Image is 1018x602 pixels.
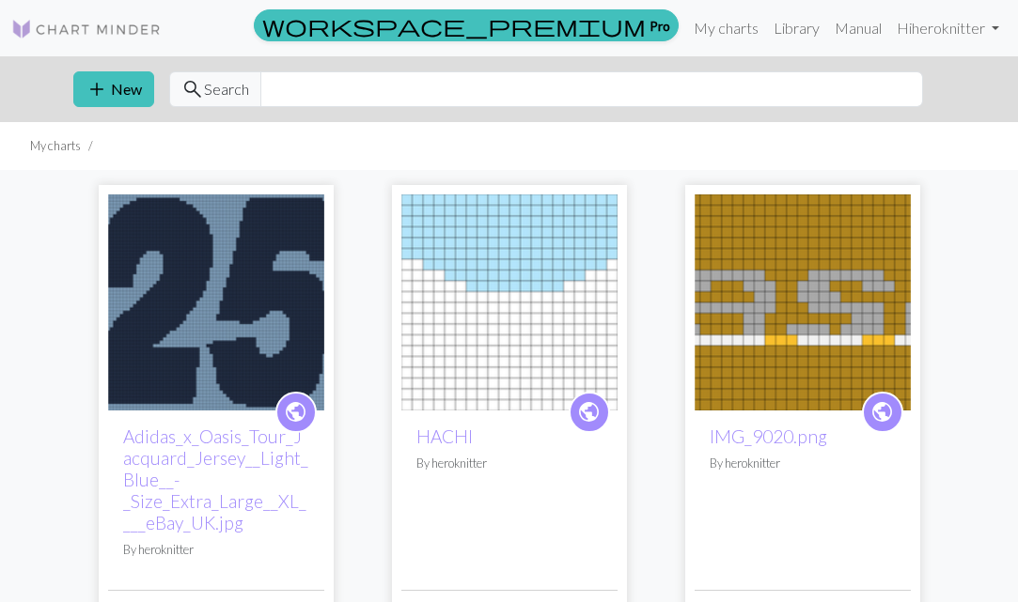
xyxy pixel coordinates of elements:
a: HACHI [401,291,618,309]
a: public [569,392,610,433]
p: By heroknitter [416,455,603,472]
a: Manual [827,9,889,47]
span: workspace_premium [262,12,646,39]
a: HACHI [416,425,473,447]
a: IMG_9020.png [695,291,911,309]
i: public [577,394,601,431]
span: add [86,76,108,102]
li: My charts [30,137,81,155]
span: public [870,397,894,426]
a: oasis 25 100x65 [108,291,324,309]
img: Logo [11,18,162,40]
p: By heroknitter [123,541,309,559]
a: Hiheroknitter [889,9,1007,47]
a: public [275,392,317,433]
span: public [284,397,307,426]
img: oasis 25 100x65 [108,194,324,410]
i: public [284,394,307,431]
a: Library [766,9,827,47]
a: IMG_9020.png [710,425,827,447]
button: New [73,71,154,107]
p: By heroknitter [710,455,896,472]
img: IMG_9020.png [695,194,911,410]
a: Adidas_x_Oasis_Tour_Jacquard_Jersey__Light_Blue__-_Size_Extra_Large__XL____eBay_UK.jpg [123,425,308,533]
span: search [181,76,204,102]
a: My charts [686,9,766,47]
img: HACHI [401,194,618,410]
span: Search [204,78,249,100]
a: Pro [254,9,679,41]
i: public [870,394,894,431]
a: public [862,392,903,433]
span: public [577,397,601,426]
